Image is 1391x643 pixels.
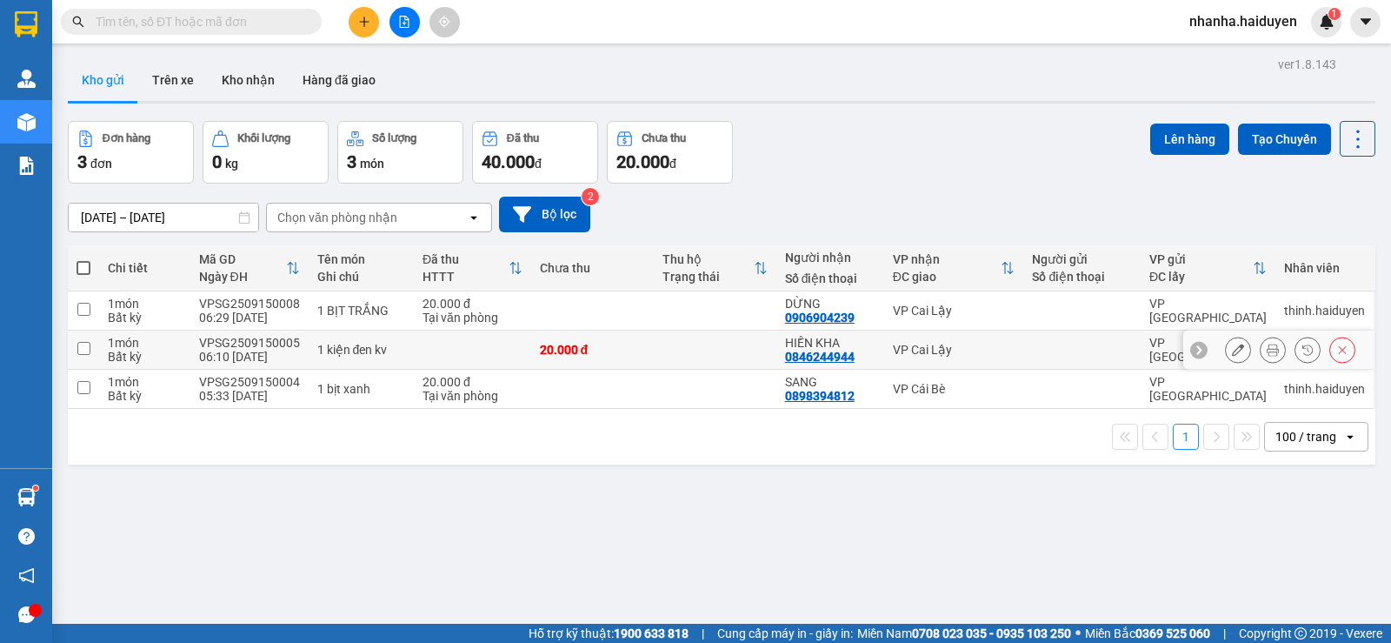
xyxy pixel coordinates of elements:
div: Đã thu [423,252,509,266]
input: Select a date range. [69,204,258,231]
div: thinh.haiduyen [1284,382,1365,396]
div: Mã GD [199,252,286,266]
img: solution-icon [17,157,36,175]
div: Chưa thu [642,132,686,144]
div: VP Cái Bè [893,382,1015,396]
div: Bất kỳ [108,311,182,325]
div: VP Cai Lậy [893,343,1015,357]
div: Ghi chú [317,270,406,284]
span: notification [18,567,35,584]
span: plus [358,16,370,28]
svg: open [1343,430,1357,444]
span: | [702,624,704,643]
span: 3 [347,151,356,172]
th: Toggle SortBy [884,245,1024,291]
th: Toggle SortBy [654,245,776,291]
div: Người gửi [1032,252,1132,266]
button: 1 [1173,424,1199,450]
div: VP [GEOGRAPHIC_DATA] [1149,375,1267,403]
th: Toggle SortBy [414,245,531,291]
button: Trên xe [138,59,208,101]
span: kg [225,157,238,171]
button: caret-down [1350,7,1381,37]
div: 0846244944 [785,350,855,364]
span: 20.000 [616,151,669,172]
div: Nhân viên [1284,261,1365,275]
div: 20.000 đ [423,297,522,311]
span: Miền Bắc [1085,624,1210,643]
div: Tên món [317,252,406,266]
span: Miền Nam [857,624,1071,643]
div: HIỀN KHA [785,336,875,350]
button: Khối lượng0kg [203,121,329,184]
div: 20.000 đ [540,343,645,357]
button: Chưa thu20.000đ [607,121,733,184]
div: 0906904239 [785,311,855,325]
img: logo-vxr [15,11,37,37]
button: Đã thu40.000đ [472,121,598,184]
div: VP nhận [893,252,1002,266]
span: món [360,157,384,171]
span: nhanha.haiduyen [1175,10,1311,32]
div: 1 BỊT TRẮNG [317,304,406,318]
img: warehouse-icon [17,113,36,131]
button: Số lượng3món [337,121,463,184]
button: Đơn hàng3đơn [68,121,194,184]
span: caret-down [1358,14,1374,30]
div: 20.000 đ [423,375,522,389]
span: copyright [1294,627,1307,640]
div: 1 bịt xanh [317,382,406,396]
button: Bộ lọc [499,197,590,232]
span: 1 [1331,8,1337,20]
div: VPSG2509150005 [199,336,300,350]
div: Bất kỳ [108,389,182,403]
div: Ngày ĐH [199,270,286,284]
button: aim [429,7,460,37]
button: plus [349,7,379,37]
div: SANG [785,375,875,389]
span: đ [535,157,542,171]
th: Toggle SortBy [190,245,309,291]
div: VP gửi [1149,252,1253,266]
button: Kho nhận [208,59,289,101]
div: DỪNG [785,297,875,311]
div: 05:33 [DATE] [199,389,300,403]
span: 40.000 [482,151,535,172]
span: aim [438,16,450,28]
div: Khối lượng [237,132,290,144]
button: file-add [389,7,420,37]
span: 3 [77,151,87,172]
div: Thu hộ [662,252,754,266]
span: Hỗ trợ kỹ thuật: [529,624,689,643]
span: | [1223,624,1226,643]
img: icon-new-feature [1319,14,1334,30]
div: VPSG2509150008 [199,297,300,311]
div: Sửa đơn hàng [1225,337,1251,363]
button: Lên hàng [1150,124,1229,155]
sup: 1 [1328,8,1341,20]
button: Kho gửi [68,59,138,101]
div: Số điện thoại [785,271,875,285]
sup: 1 [33,486,38,491]
span: file-add [398,16,410,28]
sup: 2 [582,188,599,205]
div: Trạng thái [662,270,754,284]
div: ĐC giao [893,270,1002,284]
span: question-circle [18,528,35,545]
button: Hàng đã giao [289,59,389,101]
div: Số lượng [372,132,416,144]
div: HTTT [423,270,509,284]
input: Tìm tên, số ĐT hoặc mã đơn [96,12,301,31]
div: Số điện thoại [1032,270,1132,284]
div: thinh.haiduyen [1284,304,1365,318]
div: ver 1.8.143 [1278,55,1336,74]
div: Chưa thu [540,261,645,275]
span: Cung cấp máy in - giấy in: [717,624,853,643]
div: ĐC lấy [1149,270,1253,284]
div: Tại văn phòng [423,389,522,403]
th: Toggle SortBy [1141,245,1275,291]
div: VP Cai Lậy [893,304,1015,318]
strong: 0369 525 060 [1135,626,1210,640]
span: đ [669,157,676,171]
div: 06:10 [DATE] [199,350,300,364]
